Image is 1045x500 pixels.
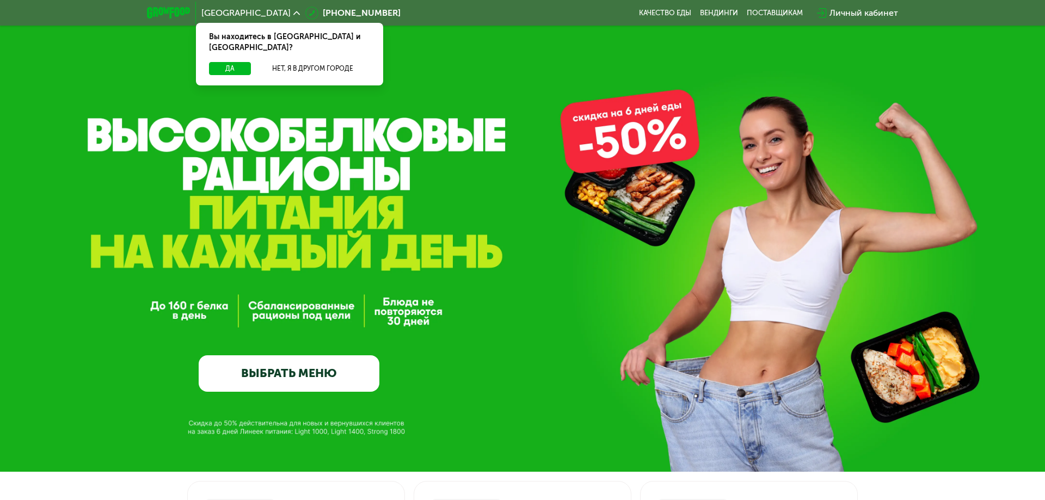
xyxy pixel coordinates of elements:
[199,355,379,392] a: ВЫБРАТЬ МЕНЮ
[201,9,291,17] span: [GEOGRAPHIC_DATA]
[747,9,803,17] div: поставщикам
[196,23,383,62] div: Вы находитесь в [GEOGRAPHIC_DATA] и [GEOGRAPHIC_DATA]?
[305,7,401,20] a: [PHONE_NUMBER]
[255,62,370,75] button: Нет, я в другом городе
[829,7,898,20] div: Личный кабинет
[700,9,738,17] a: Вендинги
[209,62,251,75] button: Да
[639,9,691,17] a: Качество еды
